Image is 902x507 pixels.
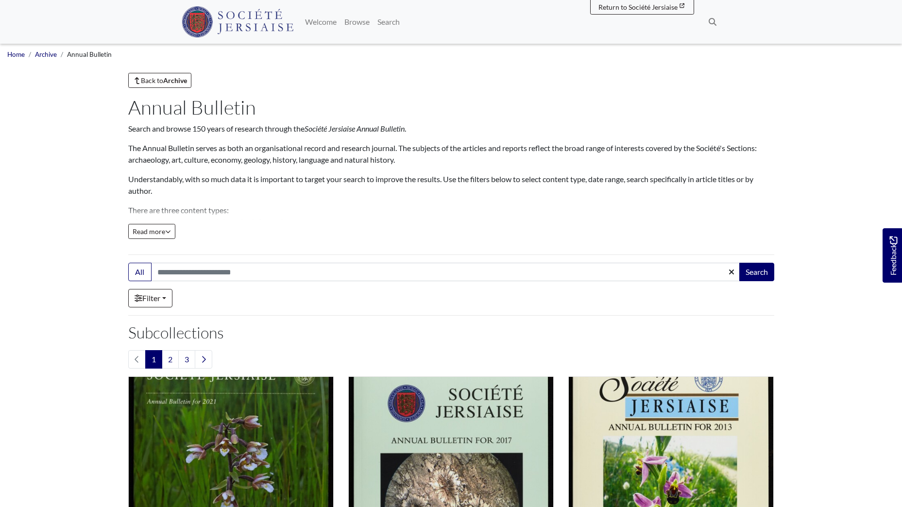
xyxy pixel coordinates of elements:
button: Read all of the content [128,224,175,239]
button: Search [739,263,774,281]
a: Goto page 3 [178,350,195,369]
p: There are three content types: Information: contains administrative information. Reports: contain... [128,204,774,251]
a: Goto page 2 [162,350,179,369]
em: Société Jersiaise Annual Bulletin [305,124,405,133]
a: Home [7,51,25,58]
a: Browse [340,12,374,32]
span: Feedback [887,236,899,275]
li: Previous page [128,350,146,369]
a: Next page [195,350,212,369]
nav: pagination [128,350,774,369]
p: Search and browse 150 years of research through the . [128,123,774,135]
span: Annual Bulletin [67,51,112,58]
a: Back toArchive [128,73,192,88]
h1: Annual Bulletin [128,96,774,119]
a: Filter [128,289,172,307]
h2: Subcollections [128,323,774,342]
img: Société Jersiaise [182,6,294,37]
span: Return to Société Jersiaise [598,3,678,11]
a: Welcome [301,12,340,32]
p: The Annual Bulletin serves as both an organisational record and research journal. The subjects of... [128,142,774,166]
a: Would you like to provide feedback? [883,228,902,283]
a: Archive [35,51,57,58]
input: Search this collection... [151,263,740,281]
p: Understandably, with so much data it is important to target your search to improve the results. U... [128,173,774,197]
button: All [128,263,152,281]
strong: Archive [163,76,187,84]
a: Search [374,12,404,32]
span: Goto page 1 [145,350,162,369]
span: Read more [133,227,171,236]
a: Société Jersiaise logo [182,4,294,40]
